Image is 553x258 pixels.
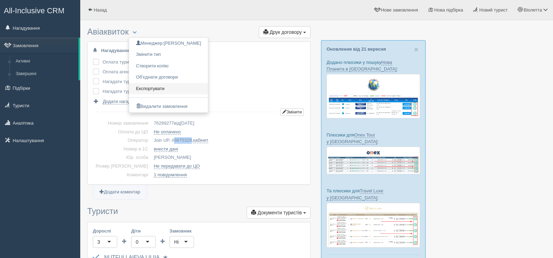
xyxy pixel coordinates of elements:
[327,147,420,174] img: onex-tour-proposal-crm-for-travel-agency.png
[174,238,179,245] div: Ні
[136,238,139,245] div: 0
[164,40,201,46] span: [PERSON_NAME]
[103,87,181,96] td: Нагадати туристу про від'їзд
[13,68,79,80] a: Завершені
[151,136,305,145] td: Join UP, # ,
[129,60,208,72] a: Створити копію
[154,172,187,178] a: 1 повідомлення
[93,185,147,199] a: Додати коментар
[280,108,304,116] button: Змінити
[247,207,311,219] button: Документи туристів
[93,119,151,128] td: Номер замовлення
[151,153,305,162] td: [PERSON_NAME]
[174,138,192,143] span: 3875329
[270,29,302,35] span: Друк договору
[4,6,65,15] span: All-Inclusive CRM
[131,228,156,234] label: Діти
[103,67,181,77] td: Оплата агенції
[193,138,208,143] a: кабінет
[94,7,107,13] span: Назад
[129,83,208,95] a: Експортувати
[103,99,146,104] span: Додати нагадування
[414,45,418,53] span: ×
[87,207,311,219] h3: Туристи
[327,203,420,248] img: travel-luxe-%D0%BF%D0%BE%D0%B4%D0%B1%D0%BE%D1%80%D0%BA%D0%B0-%D1%81%D1%80%D0%BC-%D0%B4%D0%BB%D1%8...
[93,145,151,154] td: Номер в 1С
[93,171,151,179] td: Коментарі
[13,55,79,68] a: Активні
[103,57,181,67] td: Оплата туриста
[170,228,194,234] label: Замовник
[180,120,194,126] span: [DATE]
[129,49,208,60] a: Змінити тип
[154,146,178,152] a: внести дані
[129,72,208,83] a: Об'єднати договори
[154,163,200,169] a: Не передавати до ЦО
[381,7,418,13] span: Нове замовлення
[327,187,420,201] p: Та плюсики для :
[97,238,100,245] div: 3
[327,59,420,72] p: Додано плюсики у пошуку :
[93,128,151,137] td: Оплати до ЦО
[103,77,181,87] td: Нагадати туристу про повернення
[0,0,80,20] a: All-Inclusive CRM
[154,120,174,126] span: 76289277
[327,188,383,200] a: Travel Luxe у [GEOGRAPHIC_DATA]
[129,101,208,112] a: Видалити замовлення
[93,162,151,171] td: Розмір [PERSON_NAME]
[154,129,181,135] a: Не оплачено
[327,132,420,145] p: Плюсики для :
[327,74,420,118] img: new-planet-%D0%BF%D1%96%D0%B4%D0%B1%D1%96%D1%80%D0%BA%D0%B0-%D1%81%D1%80%D0%BC-%D0%B4%D0%BB%D1%8F...
[327,46,386,52] a: Оновлення від 21 вересня
[151,119,305,128] td: від
[479,7,508,13] span: Новий турист
[101,48,168,53] b: Нагадування для замовлення
[93,98,145,105] a: Додати нагадування
[93,136,151,145] td: Оператор
[87,27,311,38] h3: Авіаквиток
[524,7,542,13] span: Віолетта
[129,38,208,49] a: Менеджер:[PERSON_NAME]
[93,153,151,162] td: Юр. особа
[259,26,311,38] button: Друк договору
[414,46,418,53] button: Close
[434,7,463,13] span: Нова підбірка
[93,228,117,234] label: Дорослі
[257,210,302,215] span: Документи туристів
